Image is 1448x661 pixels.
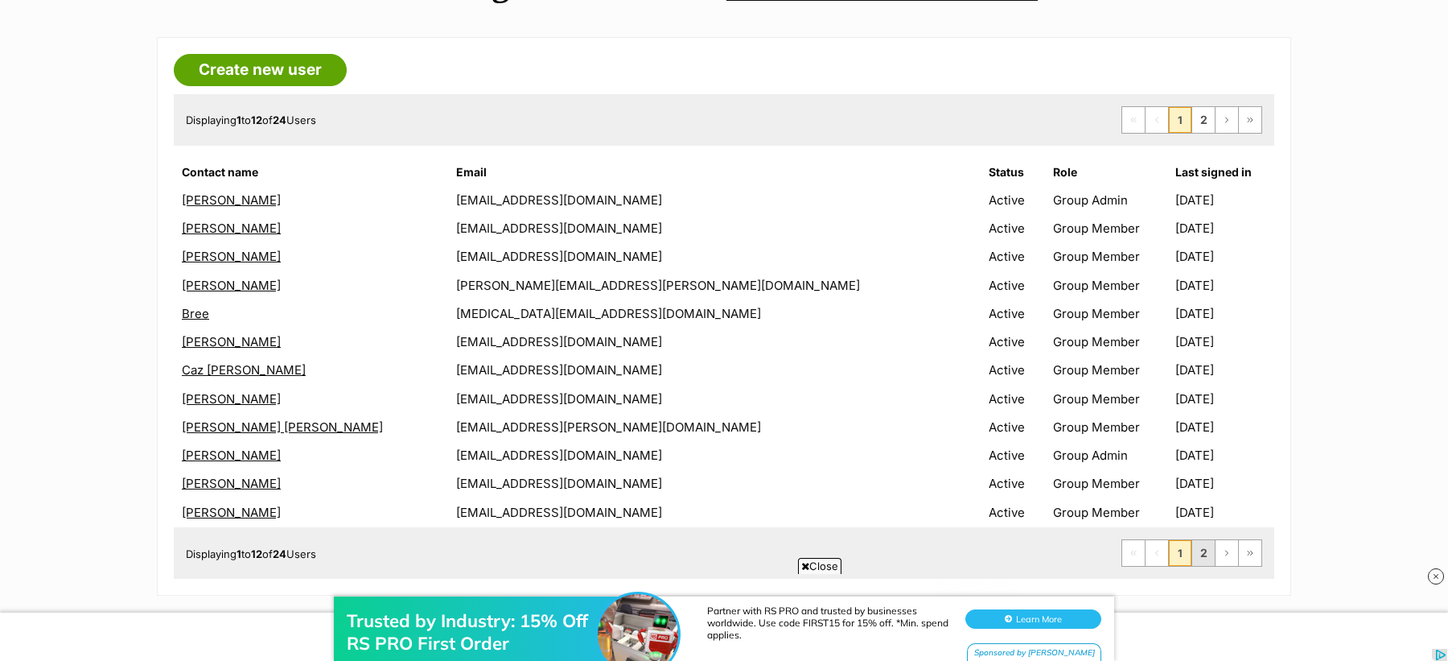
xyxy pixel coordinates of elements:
td: Active [982,243,1045,270]
strong: 12 [251,114,262,126]
td: [MEDICAL_DATA][EMAIL_ADDRESS][DOMAIN_NAME] [450,300,981,327]
td: [DATE] [1175,442,1273,469]
strong: 1 [237,547,241,560]
img: Trusted by Industry: 15% Off RS PRO First Order [598,30,678,110]
td: [EMAIL_ADDRESS][DOMAIN_NAME] [450,187,981,213]
a: Caz [PERSON_NAME] [182,362,306,378]
td: [DATE] [1175,328,1273,355]
th: Status [982,159,1045,185]
strong: 24 [273,547,286,560]
td: Group Member [1047,272,1174,299]
span: Previous page [1146,107,1168,133]
td: Active [982,414,1045,440]
span: First page [1122,107,1145,133]
a: [PERSON_NAME] [182,221,281,236]
a: Last page [1239,107,1261,133]
a: [PERSON_NAME] [182,391,281,407]
th: Email [450,159,981,185]
td: Active [982,499,1045,526]
a: Page 2 [1192,107,1215,133]
td: Active [982,357,1045,383]
td: Group Member [1047,414,1174,440]
td: [DATE] [1175,499,1273,526]
td: Group Member [1047,357,1174,383]
td: Group Member [1047,215,1174,242]
td: [DATE] [1175,272,1273,299]
td: [EMAIL_ADDRESS][DOMAIN_NAME] [450,328,981,355]
td: [EMAIL_ADDRESS][DOMAIN_NAME] [450,470,981,497]
span: Page 1 [1169,107,1191,133]
div: Partner with RS PRO and trusted by businesses worldwide. Use code FIRST15 for 15% off. *Min. spen... [707,40,948,76]
a: [PERSON_NAME] [182,192,281,208]
a: Next page [1216,540,1238,566]
a: [PERSON_NAME] [182,448,281,463]
span: Page 1 [1169,540,1191,566]
span: First page [1122,540,1145,566]
span: Displaying to of Users [186,547,316,560]
strong: 12 [251,547,262,560]
td: [DATE] [1175,414,1273,440]
td: Active [982,386,1045,412]
td: Group Member [1047,386,1174,412]
td: [EMAIL_ADDRESS][DOMAIN_NAME] [450,442,981,469]
td: Group Admin [1047,442,1174,469]
td: [DATE] [1175,187,1273,213]
a: Bree [182,306,209,321]
a: [PERSON_NAME] [PERSON_NAME] [182,419,383,435]
td: Group Member [1047,499,1174,526]
td: [DATE] [1175,215,1273,242]
span: Previous page [1146,540,1168,566]
td: [EMAIL_ADDRESS][DOMAIN_NAME] [450,386,981,412]
td: [DATE] [1175,300,1273,327]
td: Active [982,187,1045,213]
td: Group Member [1047,300,1174,327]
div: Trusted by Industry: 15% Off RS PRO First Order [347,45,604,90]
button: Learn More [965,45,1101,64]
a: [PERSON_NAME] [182,476,281,491]
a: [PERSON_NAME] [182,278,281,293]
a: Next page [1216,107,1238,133]
td: [EMAIL_ADDRESS][DOMAIN_NAME] [450,357,981,383]
td: Group Member [1047,243,1174,270]
td: [EMAIL_ADDRESS][DOMAIN_NAME] [450,499,981,526]
strong: 1 [237,114,241,126]
td: [DATE] [1175,470,1273,497]
td: Active [982,300,1045,327]
td: Active [982,470,1045,497]
th: Role [1047,159,1174,185]
a: [PERSON_NAME] [182,249,281,264]
th: Last signed in [1175,159,1273,185]
td: [EMAIL_ADDRESS][DOMAIN_NAME] [450,215,981,242]
td: Active [982,328,1045,355]
td: [EMAIL_ADDRESS][PERSON_NAME][DOMAIN_NAME] [450,414,981,440]
span: Displaying to of Users [186,114,316,126]
nav: Pagination [1121,539,1262,567]
td: Active [982,272,1045,299]
img: close_rtb.svg [1428,568,1444,585]
a: Last page [1239,540,1261,566]
td: [DATE] [1175,357,1273,383]
td: Active [982,442,1045,469]
nav: Pagination [1121,106,1262,134]
td: [DATE] [1175,243,1273,270]
td: Group Member [1047,328,1174,355]
td: [PERSON_NAME][EMAIL_ADDRESS][PERSON_NAME][DOMAIN_NAME] [450,272,981,299]
div: Sponsored by [PERSON_NAME] [967,79,1101,99]
a: [PERSON_NAME] [182,505,281,520]
td: [DATE] [1175,386,1273,412]
td: Active [982,215,1045,242]
a: Create new user [174,54,347,86]
a: [PERSON_NAME] [182,334,281,349]
th: Contact name [175,159,448,185]
td: Group Member [1047,470,1174,497]
span: Close [798,558,841,574]
td: [EMAIL_ADDRESS][DOMAIN_NAME] [450,243,981,270]
td: Group Admin [1047,187,1174,213]
a: Page 2 [1192,540,1215,566]
strong: 24 [273,114,286,126]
